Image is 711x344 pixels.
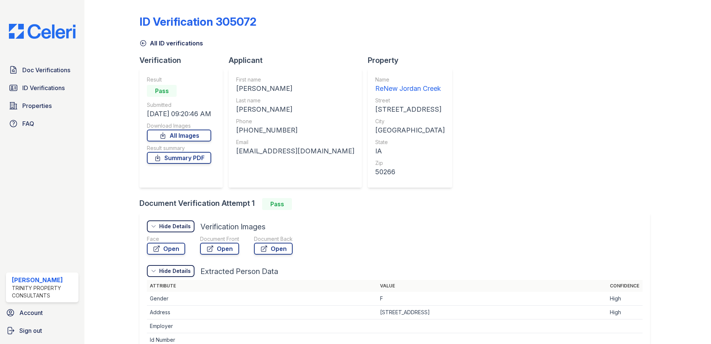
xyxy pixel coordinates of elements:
[377,306,607,319] td: [STREET_ADDRESS]
[6,116,78,131] a: FAQ
[236,97,354,104] div: Last name
[22,66,70,74] span: Doc Verifications
[22,101,52,110] span: Properties
[139,39,203,48] a: All ID verifications
[236,76,354,83] div: First name
[200,243,239,255] a: Open
[6,63,78,77] a: Doc Verifications
[236,118,354,125] div: Phone
[200,222,266,232] div: Verification Images
[12,284,75,299] div: Trinity Property Consultants
[680,314,704,337] iframe: chat widget
[375,76,445,94] a: Name ReNew Jordan Creek
[19,326,42,335] span: Sign out
[22,83,65,92] span: ID Verifications
[375,159,445,167] div: Zip
[147,109,211,119] div: [DATE] 09:20:46 AM
[147,235,185,243] div: Face
[377,280,607,292] th: Value
[147,144,211,152] div: Result summary
[262,198,292,210] div: Pass
[147,76,211,83] div: Result
[139,15,257,28] div: ID Verification 305072
[139,198,656,210] div: Document Verification Attempt 1
[236,83,354,94] div: [PERSON_NAME]
[6,80,78,95] a: ID Verifications
[147,306,377,319] td: Address
[147,152,211,164] a: Summary PDF
[3,323,81,338] a: Sign out
[375,125,445,136] div: [GEOGRAPHIC_DATA]
[377,292,607,306] td: F
[147,280,377,292] th: Attribute
[236,146,354,156] div: [EMAIL_ADDRESS][DOMAIN_NAME]
[3,305,81,320] a: Account
[22,119,34,128] span: FAQ
[12,275,75,284] div: [PERSON_NAME]
[375,118,445,125] div: City
[607,292,643,306] td: High
[375,138,445,146] div: State
[147,85,177,97] div: Pass
[254,235,293,243] div: Document Back
[147,319,377,333] td: Employer
[368,55,458,66] div: Property
[236,104,354,115] div: [PERSON_NAME]
[375,167,445,177] div: 50266
[229,55,368,66] div: Applicant
[159,223,191,230] div: Hide Details
[139,55,229,66] div: Verification
[200,266,278,277] div: Extracted Person Data
[3,24,81,39] img: CE_Logo_Blue-a8612792a0a2168367f1c8372b55b34899dd931a85d93a1a3d3e32e68fde9ad4.png
[236,125,354,136] div: [PHONE_NUMBER]
[200,235,239,243] div: Document Front
[375,146,445,156] div: IA
[159,267,191,275] div: Hide Details
[375,83,445,94] div: ReNew Jordan Creek
[375,97,445,104] div: Street
[375,76,445,83] div: Name
[147,101,211,109] div: Submitted
[147,122,211,130] div: Download Images
[236,138,354,146] div: Email
[254,243,293,255] a: Open
[6,98,78,113] a: Properties
[375,104,445,115] div: [STREET_ADDRESS]
[607,306,643,319] td: High
[19,308,43,317] span: Account
[607,280,643,292] th: Confidence
[147,292,377,306] td: Gender
[147,243,185,255] a: Open
[147,130,211,141] a: All Images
